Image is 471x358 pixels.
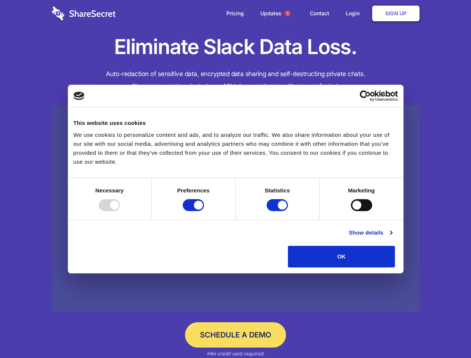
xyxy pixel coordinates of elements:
button: OK [288,246,395,267]
h1: Eliminate Slack Data Loss. [52,34,420,60]
em: *No credit card required. [206,351,265,357]
div: We use cookies to personalize content and ads, and to analyze our traffic. We also share informat... [73,131,398,166]
strong: Necessary [95,187,124,194]
img: logo-wordmark-white-trans-d4663122ce5f474addd5e946df7df03e33cb6a1c49d2221995e7729f52c070b2.svg [52,6,116,21]
a: Schedule a Demo [185,322,286,348]
a: Wistia video thumbnail [52,105,420,312]
a: Pricing [219,2,251,25]
div: This website uses cookies [73,119,398,128]
a: Usercentrics Cookiebot - opens in a new window [333,90,398,101]
strong: Preferences [177,187,210,194]
img: logo [73,92,85,100]
h4: Auto-redaction of sensitive data, encrypted data sharing and self-destructing private chats. Shar... [52,68,420,92]
span: 1 [285,10,291,16]
a: Contact [302,2,337,25]
strong: Marketing [348,187,375,194]
strong: Statistics [265,187,290,194]
a: Show details [349,228,392,237]
a: Login [338,2,371,25]
a: Sign Up [372,6,420,21]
